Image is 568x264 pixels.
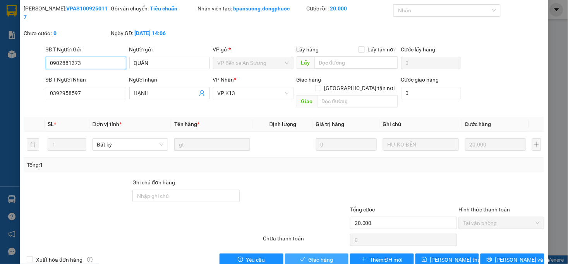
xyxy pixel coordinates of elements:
[370,255,402,264] span: Thêm ĐH mới
[46,75,126,84] div: SĐT Người Nhận
[61,34,95,39] span: Hotline: 19001152
[2,56,47,61] span: In ngày:
[129,45,210,54] div: Người gửi
[463,217,540,229] span: Tại văn phòng
[134,30,166,36] b: [DATE] 14:06
[132,190,240,202] input: Ghi chú đơn hàng
[401,46,436,53] label: Cước lấy hàng
[87,257,93,262] span: info-circle
[309,255,333,264] span: Giao hàng
[218,57,289,69] span: VP Bến xe An Sương
[93,121,122,127] span: Đơn vị tính
[422,257,427,263] span: save
[297,77,321,83] span: Giao hàng
[111,4,196,13] div: Gói vận chuyển:
[61,23,106,33] span: 01 Võ Văn Truyện, KP.1, Phường 2
[246,255,265,264] span: Yêu cầu
[97,139,164,150] span: Bất kỳ
[17,56,47,61] span: 08:13:28 [DATE]
[24,4,109,21] div: [PERSON_NAME]:
[129,75,210,84] div: Người nhận
[297,95,317,107] span: Giao
[317,95,398,107] input: Dọc đường
[24,29,109,37] div: Chưa cước :
[174,121,199,127] span: Tên hàng
[459,206,510,213] label: Hình thức thanh toán
[2,50,84,55] span: [PERSON_NAME]:
[314,56,398,69] input: Dọc đường
[21,42,95,48] span: -----------------------------------------
[297,46,319,53] span: Lấy hàng
[401,57,461,69] input: Cước lấy hàng
[53,30,57,36] b: 0
[61,4,106,11] strong: ĐỒNG PHƯỚC
[238,257,243,263] span: exclamation-circle
[361,257,367,263] span: plus
[465,121,491,127] span: Cước hàng
[218,87,289,99] span: VP K13
[487,257,492,263] span: printer
[213,77,234,83] span: VP Nhận
[233,5,290,12] b: bpansuong.dongphuoc
[48,121,54,127] span: SL
[380,117,462,132] th: Ghi chú
[401,77,439,83] label: Cước giao hàng
[262,234,349,248] div: Chưa thanh toán
[350,206,375,213] span: Tổng cước
[174,138,250,151] input: VD: Bàn, Ghế
[33,255,86,264] span: Xuất hóa đơn hàng
[330,5,347,12] b: 20.000
[46,45,126,54] div: SĐT Người Gửi
[297,56,314,69] span: Lấy
[61,12,104,22] span: Bến xe [GEOGRAPHIC_DATA]
[213,45,293,54] div: VP gửi
[27,138,39,151] button: delete
[198,4,305,13] div: Nhân viên tạo:
[199,90,205,96] span: user-add
[495,255,549,264] span: [PERSON_NAME] và In
[465,138,526,151] input: 0
[430,255,492,264] span: [PERSON_NAME] thay đổi
[321,84,398,92] span: [GEOGRAPHIC_DATA] tận nơi
[27,161,220,169] div: Tổng: 1
[365,45,398,54] span: Lấy tận nơi
[300,257,305,263] span: check
[39,49,84,55] span: VPK131409250002
[316,138,377,151] input: 0
[307,4,392,13] div: Cước rồi :
[316,121,345,127] span: Giá trị hàng
[383,138,459,151] input: Ghi Chú
[132,179,175,186] label: Ghi chú đơn hàng
[269,121,297,127] span: Định lượng
[3,5,37,39] img: logo
[532,138,541,151] button: plus
[150,5,177,12] b: Tiêu chuẩn
[401,87,461,99] input: Cước giao hàng
[111,29,196,37] div: Ngày GD:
